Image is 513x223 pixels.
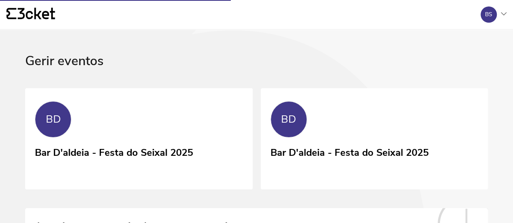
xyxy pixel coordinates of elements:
[6,8,16,19] g: {' '}
[261,88,488,189] a: BD Bar D'aldeia - Festa do Seixal 2025
[25,88,253,189] a: BD Bar D'aldeia - Festa do Seixal 2025
[6,8,55,21] a: {' '}
[46,113,61,125] div: BD
[35,144,193,159] div: Bar D'aldeia - Festa do Seixal 2025
[281,113,296,125] div: BD
[270,144,429,159] div: Bar D'aldeia - Festa do Seixal 2025
[485,11,492,18] div: BS
[25,54,488,88] div: Gerir eventos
